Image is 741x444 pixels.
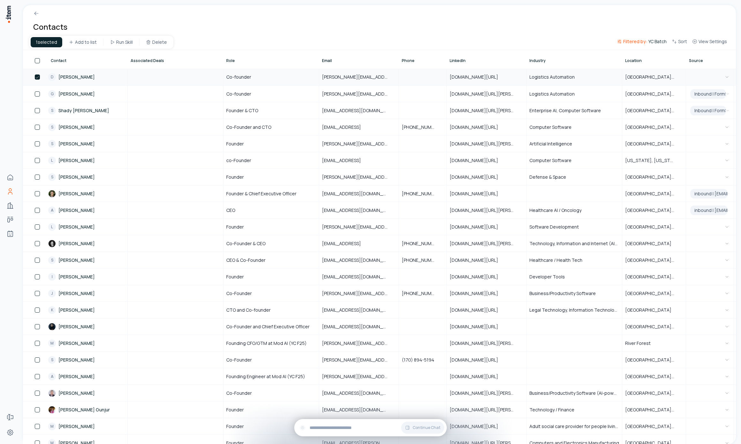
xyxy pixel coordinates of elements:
[625,240,679,247] span: [GEOGRAPHIC_DATA]
[48,273,56,281] div: I
[529,91,575,97] span: Logistics Automation
[450,290,506,297] span: [DOMAIN_NAME][URL]
[401,422,444,434] button: Continue Chat
[322,191,396,197] span: [EMAIL_ADDRESS][DOMAIN_NAME]
[48,406,56,414] img: Vrushank Gunjur
[141,37,172,47] button: Delete
[33,22,67,32] h1: Contacts
[669,38,690,49] button: Sort
[450,58,466,63] span: LinkedIn
[529,224,579,230] span: Software Development
[529,390,619,396] span: Business/Productivity Software (AI-powered research tools)
[48,236,127,251] a: [PERSON_NAME]
[322,224,396,230] span: [PERSON_NAME][EMAIL_ADDRESS][DOMAIN_NAME]
[226,373,305,380] span: Founding Engineer at Mod AI (YC F25)
[48,103,127,118] a: SShady [PERSON_NAME]
[322,157,369,164] span: [EMAIL_ADDRESS]
[48,140,56,148] div: S
[529,240,619,247] span: Technology, Information and Internet (AI-powered B2B sales lead generation)
[226,157,251,164] span: co-Founder
[48,252,127,268] a: S[PERSON_NAME]
[450,174,506,180] span: [DOMAIN_NAME][URL]
[5,5,11,23] img: Item Brain Logo
[48,418,127,434] a: M[PERSON_NAME]
[48,202,127,218] a: A[PERSON_NAME]
[322,307,396,313] span: [EMAIL_ADDRESS][DOMAIN_NAME]
[48,206,56,214] div: A
[226,191,296,197] span: Founder & Chief Executive Officer
[450,74,506,80] span: [DOMAIN_NAME][URL]
[226,257,266,263] span: CEO & Co-Founder
[625,390,683,396] span: [GEOGRAPHIC_DATA], [GEOGRAPHIC_DATA], [GEOGRAPHIC_DATA]
[450,373,506,380] span: [DOMAIN_NAME][URL]
[48,136,127,152] a: S[PERSON_NAME]
[226,91,251,97] span: Co-founder
[450,107,523,114] span: [DOMAIN_NAME][URL][PERSON_NAME]
[48,186,127,201] a: [PERSON_NAME]
[105,37,138,47] button: Run Skill
[226,141,244,147] span: Founder
[322,407,396,413] span: [EMAIL_ADDRESS][DOMAIN_NAME]
[450,257,506,263] span: [DOMAIN_NAME][URL]
[529,423,619,430] span: Adult social care provider for people living with [MEDICAL_DATA], [MEDICAL_DATA], and mental heal...
[529,274,565,280] span: Developer Tools
[226,357,252,363] span: Co-Founder
[48,385,127,401] a: [PERSON_NAME]
[625,141,683,147] span: [GEOGRAPHIC_DATA], [US_STATE], [GEOGRAPHIC_DATA]
[322,373,396,380] span: [PERSON_NAME][EMAIL_ADDRESS][DOMAIN_NAME]
[226,340,307,347] span: Founding CFO/GTM at Mod AI (YC F25)
[48,69,127,85] a: D[PERSON_NAME]
[625,373,683,380] span: [GEOGRAPHIC_DATA], [US_STATE], [GEOGRAPHIC_DATA]
[450,407,523,413] span: [DOMAIN_NAME][URL][PERSON_NAME]
[48,323,56,331] img: Evan Meyer
[226,390,252,396] span: Co-Founder
[131,58,164,63] span: Associated Deals
[48,86,127,102] a: G[PERSON_NAME]
[48,369,127,384] a: A[PERSON_NAME]
[48,219,127,235] a: L[PERSON_NAME]
[625,91,683,97] span: [GEOGRAPHIC_DATA], [GEOGRAPHIC_DATA], [GEOGRAPHIC_DATA]
[322,340,396,347] span: [PERSON_NAME][EMAIL_ADDRESS][DOMAIN_NAME]
[48,389,56,397] img: John Horton
[529,141,572,147] span: Artificial Intelligence
[226,224,244,230] span: Founder
[48,240,56,247] img: Ludovic Granger
[226,407,244,413] span: Founder
[625,157,683,164] span: [US_STATE], [US_STATE], [GEOGRAPHIC_DATA]
[450,240,523,247] span: [DOMAIN_NAME][URL][PERSON_NAME]
[529,58,546,63] span: Industry
[48,373,56,380] div: A
[322,274,396,280] span: [EMAIL_ADDRESS][DOMAIN_NAME]
[322,141,396,147] span: [PERSON_NAME][EMAIL_ADDRESS][DOMAIN_NAME]
[226,207,235,214] span: CEO
[625,74,683,80] span: [GEOGRAPHIC_DATA], [GEOGRAPHIC_DATA], [GEOGRAPHIC_DATA]
[4,171,17,184] a: Home
[678,38,687,45] span: Sort
[450,390,523,396] span: [DOMAIN_NAME][URL][PERSON_NAME]
[625,274,683,280] span: [GEOGRAPHIC_DATA], [GEOGRAPHIC_DATA]
[4,411,17,424] a: Forms
[689,58,703,63] span: Source
[699,38,727,45] span: View Settings
[322,290,396,297] span: [PERSON_NAME][EMAIL_ADDRESS]
[450,124,506,130] span: [DOMAIN_NAME][URL]
[413,425,440,430] span: Continue Chat
[402,357,442,363] span: (170) 894-5194
[322,257,396,263] span: [EMAIL_ADDRESS][DOMAIN_NAME]
[450,274,506,280] span: [DOMAIN_NAME][URL]
[48,306,56,314] div: K
[48,319,127,334] a: [PERSON_NAME]
[4,213,17,226] a: deals
[322,124,369,130] span: [EMAIL_ADDRESS]
[322,174,396,180] span: [PERSON_NAME][EMAIL_ADDRESS]
[450,340,523,347] span: [DOMAIN_NAME][URL][PERSON_NAME]
[529,207,581,214] span: Healthcare AI / Oncology
[450,357,506,363] span: [DOMAIN_NAME][URL]
[648,38,667,45] span: YC Batch
[4,227,17,240] a: Agents
[625,407,683,413] span: [GEOGRAPHIC_DATA], [US_STATE][GEOGRAPHIC_DATA]
[226,240,266,247] span: Co-Founder & CEO
[48,73,56,81] div: D
[529,290,596,297] span: Business/Productivity Software
[402,240,444,247] span: [PHONE_NUMBER]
